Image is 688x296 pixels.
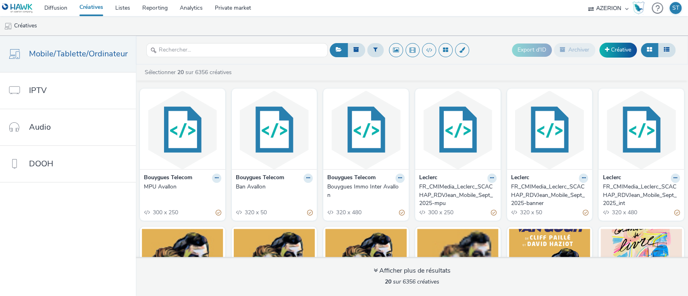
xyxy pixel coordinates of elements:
[236,174,284,183] strong: Bouygues Telecom
[142,91,223,169] img: MPU Avallon visual
[674,208,680,217] div: Partiellement valide
[417,91,499,169] img: FR_CMIMedia_Leclerc_SCACHAP_RDVJean_Mobile_Sept_2025-mpu visual
[244,209,267,216] span: 320 x 50
[582,208,588,217] div: Partiellement valide
[511,174,529,183] strong: Leclerc
[29,48,128,60] span: Mobile/Tablette/Ordinateur
[601,91,682,169] img: FR_CMIMedia_Leclerc_SCACHAP_RDVJean_Mobile_Sept_2025_int visual
[603,183,677,207] div: FR_CMIMedia_Leclerc_SCACHAP_RDVJean_Mobile_Sept_2025_int
[152,209,178,216] span: 300 x 250
[327,183,405,199] a: Bouygues Immo Inter Avallon
[236,183,310,191] div: Ban Avallon
[509,91,590,169] img: FR_CMIMedia_Leclerc_SCACHAP_RDVJean_Mobile_Sept_2025-banner visual
[519,209,542,216] span: 320 x 50
[599,43,637,57] a: Créative
[385,278,391,286] strong: 20
[427,209,453,216] span: 300 x 250
[144,174,192,183] strong: Bouygues Telecom
[144,68,235,76] a: Sélectionner sur 6356 créatives
[29,121,51,133] span: Audio
[146,43,328,57] input: Rechercher...
[672,2,679,14] div: ST
[554,43,595,57] button: Archiver
[611,209,637,216] span: 320 x 480
[491,208,497,217] div: Partiellement valide
[399,208,405,217] div: Partiellement valide
[419,183,497,207] a: FR_CMIMedia_Leclerc_SCACHAP_RDVJean_Mobile_Sept_2025-mpu
[29,85,47,96] span: IPTV
[4,22,12,30] img: mobile
[658,43,676,57] button: Liste
[374,266,451,275] div: Afficher plus de résultats
[512,43,552,56] button: Export d'ID
[385,278,439,286] span: sur 6356 créatives
[419,183,493,207] div: FR_CMIMedia_Leclerc_SCACHAP_RDVJean_Mobile_Sept_2025-mpu
[325,91,407,169] img: Bouygues Immo Inter Avallon visual
[632,2,644,14] img: Hawk Academy
[632,2,648,14] a: Hawk Academy
[2,3,33,13] img: undefined Logo
[216,208,221,217] div: Partiellement valide
[511,183,585,207] div: FR_CMIMedia_Leclerc_SCACHAP_RDVJean_Mobile_Sept_2025-banner
[603,174,621,183] strong: Leclerc
[177,68,184,76] strong: 20
[327,183,401,199] div: Bouygues Immo Inter Avallon
[335,209,362,216] span: 320 x 480
[419,174,437,183] strong: Leclerc
[307,208,313,217] div: Partiellement valide
[641,43,658,57] button: Grille
[327,174,376,183] strong: Bouygues Telecom
[236,183,313,191] a: Ban Avallon
[144,183,221,191] a: MPU Avallon
[144,183,218,191] div: MPU Avallon
[511,183,588,207] a: FR_CMIMedia_Leclerc_SCACHAP_RDVJean_Mobile_Sept_2025-banner
[29,158,53,170] span: DOOH
[603,183,680,207] a: FR_CMIMedia_Leclerc_SCACHAP_RDVJean_Mobile_Sept_2025_int
[234,91,315,169] img: Ban Avallon visual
